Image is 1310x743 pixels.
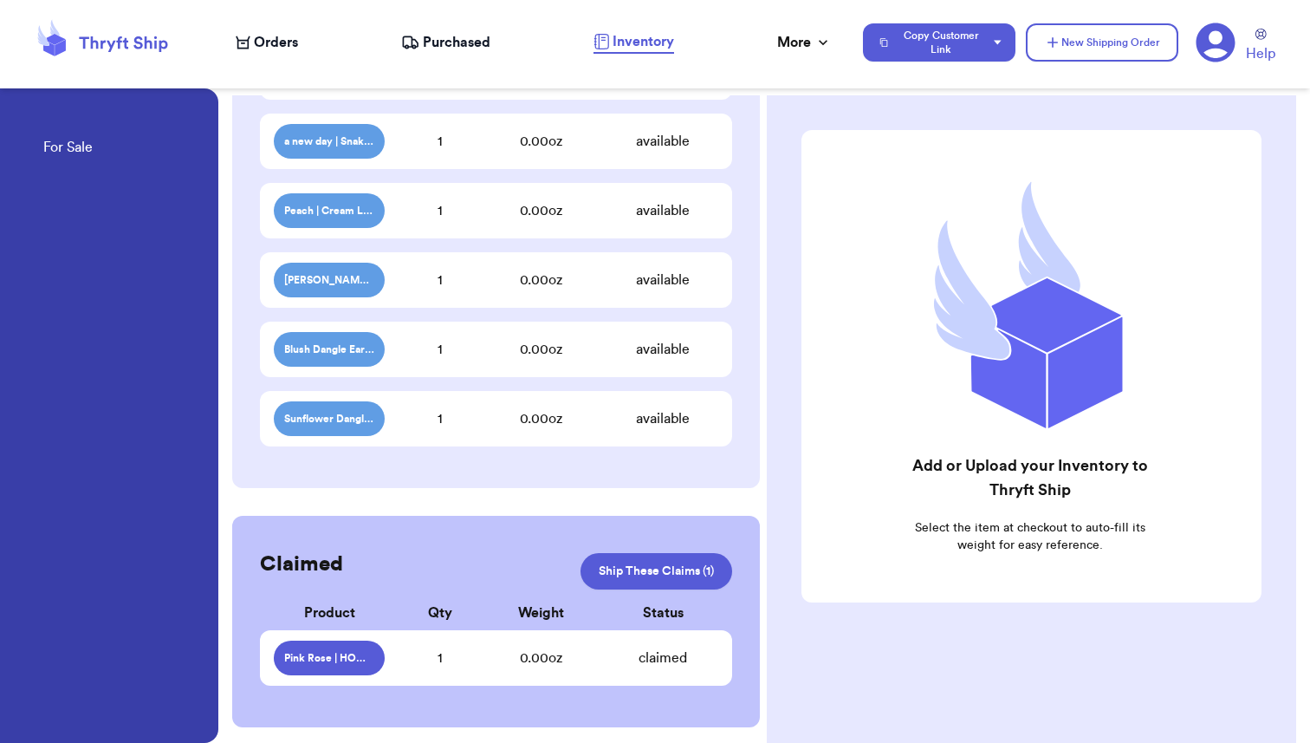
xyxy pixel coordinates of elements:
[863,23,1015,62] button: Copy Customer Link
[1026,23,1178,62] button: New Shipping Order
[385,200,496,221] div: 1
[476,339,607,360] div: 0.00 oz
[901,453,1158,502] h2: Add or Upload your Inventory to Thryft Ship
[284,412,374,426] span: Sunflower Dangle Earrings | Blue Western Statement Jewelry | Lightweight $0.00
[607,603,718,623] div: Status
[593,31,674,54] a: Inventory
[580,553,732,590] a: Ship These Claims (1)
[260,551,343,578] h2: Claimed
[607,339,718,360] div: available
[284,273,374,287] span: [PERSON_NAME] | Turquoise/Camo Ball Cap w/Pink + Yellow Logo | Adjustable Fit $0.00
[607,270,718,290] div: available
[1246,43,1275,64] span: Help
[254,32,298,53] span: Orders
[284,134,374,148] span: a new day | Snake Print Tank Top | XXL $2.00
[607,200,718,221] div: available
[284,204,374,218] span: Peach | Cream Lace Long Sleeve Layering Undershirt | L $0.00
[43,137,93,161] a: For Sale
[385,339,496,360] div: 1
[385,131,496,152] div: 1
[385,270,496,290] div: 1
[274,603,385,623] div: Product
[476,648,607,668] div: 0.00 oz
[476,131,607,152] div: 0.00 oz
[901,519,1158,554] p: Select the item at checkout to auto-fill its weight for easy reference.
[613,31,674,52] span: Inventory
[1246,29,1275,64] a: Help
[284,342,374,356] span: Blush Dangle Earrings | Soft Pink Western Jewelry | Lightweight & Feminine $0.00
[236,32,298,53] a: Orders
[607,131,718,152] div: available
[476,408,607,429] div: 0.00 oz
[401,32,490,53] a: Purchased
[607,648,718,668] div: claimed
[423,32,490,53] span: Purchased
[777,32,832,53] div: More
[476,200,607,221] div: 0.00 oz
[385,408,496,429] div: 1
[385,648,496,668] div: 1
[284,651,374,665] span: Pink Rose | HOWDY Sweater Vest $4
[607,408,718,429] div: available
[476,270,607,290] div: 0.00 oz
[476,603,607,623] div: Weight
[385,603,496,623] div: Qty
